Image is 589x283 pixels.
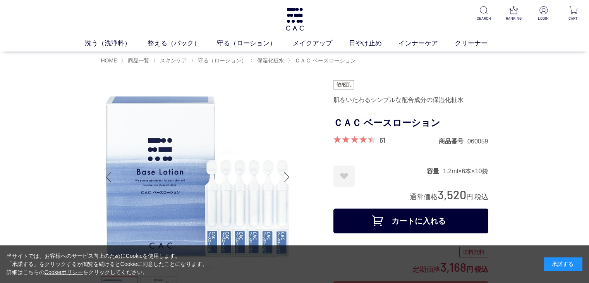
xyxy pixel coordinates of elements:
[217,38,293,48] a: 守る（ローション）
[564,6,583,21] a: CART
[121,57,151,64] li: 〉
[191,57,249,64] li: 〉
[101,162,117,193] div: Previous slide
[279,162,295,193] div: Next slide
[256,57,284,64] a: 保湿化粧水
[288,57,358,64] li: 〉
[333,166,355,187] a: お気に入りに登録する
[427,167,443,175] dt: 容量
[153,57,189,64] li: 〉
[333,114,488,132] h1: ＣＡＣ ベースローション
[250,57,286,64] li: 〉
[438,187,466,202] span: 3,520
[398,38,455,48] a: インナーケア
[128,57,149,64] span: 商品一覧
[101,57,117,64] a: HOME
[467,137,488,145] dd: 060059
[45,269,83,275] a: Cookieポリシー
[85,38,148,48] a: 洗う（洗浄料）
[349,38,398,48] a: 日やけ止め
[443,167,488,175] dd: 1.2ml×6本×10袋
[333,80,354,90] img: 敏感肌
[474,16,493,21] p: SEARCH
[564,16,583,21] p: CART
[126,57,149,64] a: 商品一覧
[439,137,467,145] dt: 商品番号
[534,6,553,21] a: LOGIN
[474,6,493,21] a: SEARCH
[257,57,284,64] span: 保湿化粧水
[504,16,523,21] p: RANKING
[504,6,523,21] a: RANKING
[544,257,582,271] div: 承諾する
[534,16,553,21] p: LOGIN
[333,93,488,107] div: 肌をいたわるシンプルな配合成分の保湿化粧水
[410,193,438,201] span: 通常価格
[455,38,504,48] a: クリーナー
[380,136,385,144] a: 61
[293,38,349,48] a: メイクアップ
[158,57,187,64] a: スキンケア
[101,80,295,274] img: ＣＡＣ ベースローション
[295,57,356,64] span: ＣＡＣ ベースローション
[7,252,208,276] div: 当サイトでは、お客様へのサービス向上のためにCookieを使用します。 「承諾する」をクリックするか閲覧を続けるとCookieに同意したことになります。 詳細はこちらの をクリックしてください。
[333,209,488,233] button: カートに入れる
[293,57,356,64] a: ＣＡＣ ベースローション
[160,57,187,64] span: スキンケア
[466,193,473,201] span: 円
[285,8,305,31] img: logo
[148,38,217,48] a: 整える（パック）
[196,57,247,64] a: 守る（ローション）
[474,193,488,201] span: 税込
[198,57,247,64] span: 守る（ローション）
